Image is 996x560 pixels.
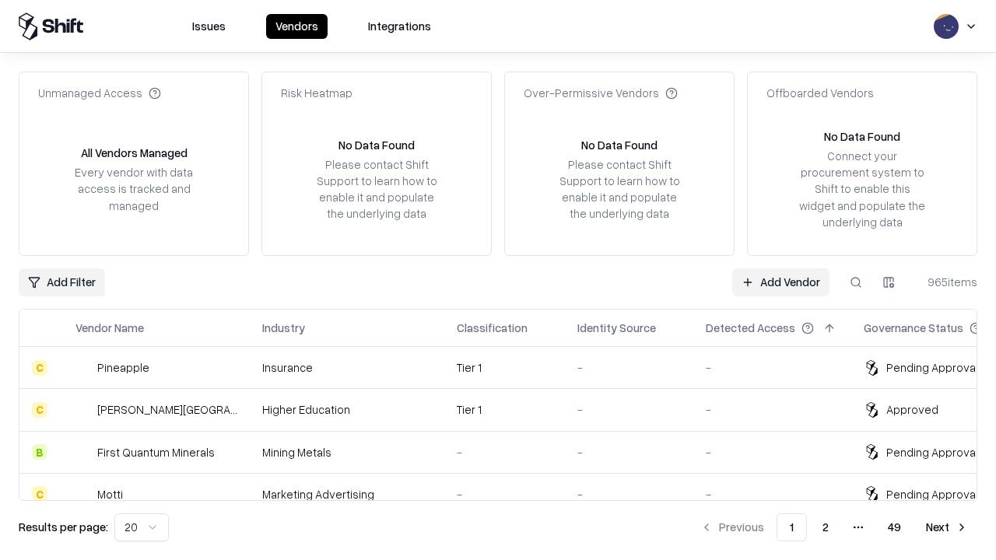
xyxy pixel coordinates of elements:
[359,14,440,39] button: Integrations
[262,444,432,460] div: Mining Metals
[97,359,149,376] div: Pineapple
[706,444,839,460] div: -
[338,137,415,153] div: No Data Found
[457,444,552,460] div: -
[75,444,91,460] img: First Quantum Minerals
[457,320,528,336] div: Classification
[457,359,552,376] div: Tier 1
[810,513,841,541] button: 2
[69,164,198,213] div: Every vendor with data access is tracked and managed
[183,14,235,39] button: Issues
[75,320,144,336] div: Vendor Name
[457,486,552,502] div: -
[886,444,978,460] div: Pending Approval
[581,137,658,153] div: No Data Found
[97,486,123,502] div: Motti
[577,320,656,336] div: Identity Source
[917,513,977,541] button: Next
[766,85,874,101] div: Offboarded Vendors
[706,359,839,376] div: -
[262,486,432,502] div: Marketing Advertising
[577,444,681,460] div: -
[266,14,328,39] button: Vendors
[19,519,108,535] p: Results per page:
[457,401,552,418] div: Tier 1
[577,359,681,376] div: -
[312,156,441,222] div: Please contact Shift Support to learn how to enable it and populate the underlying data
[706,486,839,502] div: -
[915,274,977,290] div: 965 items
[38,85,161,101] div: Unmanaged Access
[75,360,91,376] img: Pineapple
[75,486,91,502] img: Motti
[732,268,829,296] a: Add Vendor
[886,359,978,376] div: Pending Approval
[97,444,215,460] div: First Quantum Minerals
[32,360,47,376] div: C
[577,401,681,418] div: -
[691,513,977,541] nav: pagination
[824,128,900,145] div: No Data Found
[19,268,105,296] button: Add Filter
[706,401,839,418] div: -
[864,320,963,336] div: Governance Status
[706,320,795,336] div: Detected Access
[262,320,305,336] div: Industry
[75,402,91,418] img: Reichman University
[32,402,47,418] div: C
[262,359,432,376] div: Insurance
[886,401,938,418] div: Approved
[875,513,914,541] button: 49
[798,148,927,230] div: Connect your procurement system to Shift to enable this widget and populate the underlying data
[262,401,432,418] div: Higher Education
[281,85,352,101] div: Risk Heatmap
[577,486,681,502] div: -
[32,444,47,460] div: B
[97,401,237,418] div: [PERSON_NAME][GEOGRAPHIC_DATA]
[886,486,978,502] div: Pending Approval
[32,486,47,502] div: C
[81,145,188,161] div: All Vendors Managed
[524,85,678,101] div: Over-Permissive Vendors
[555,156,684,222] div: Please contact Shift Support to learn how to enable it and populate the underlying data
[777,513,807,541] button: 1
